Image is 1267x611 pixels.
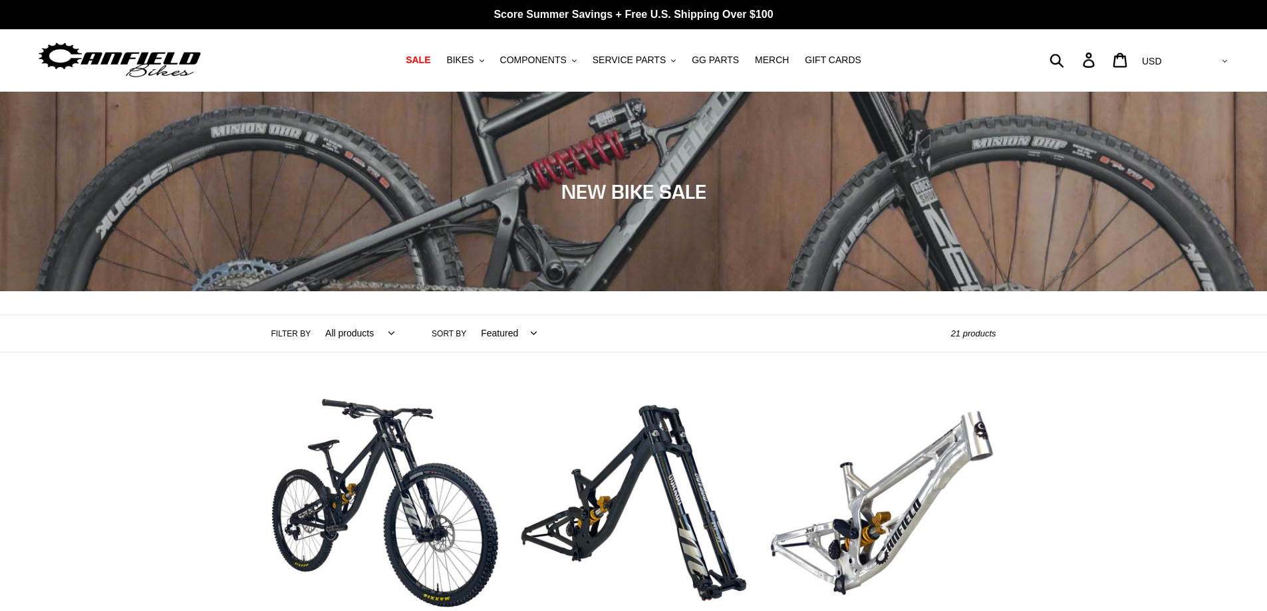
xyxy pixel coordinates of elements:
span: SERVICE PARTS [593,55,666,66]
span: SALE [406,55,430,66]
span: COMPONENTS [500,55,567,66]
button: BIKES [440,51,490,69]
span: GG PARTS [692,55,739,66]
button: SERVICE PARTS [586,51,682,69]
button: COMPONENTS [493,51,583,69]
a: MERCH [748,51,795,69]
input: Search [1057,45,1091,74]
a: SALE [399,51,437,69]
a: GIFT CARDS [798,51,868,69]
label: Filter by [271,328,311,340]
span: MERCH [755,55,789,66]
img: Canfield Bikes [37,39,203,81]
span: 21 products [951,328,996,338]
span: GIFT CARDS [805,55,861,66]
a: GG PARTS [685,51,746,69]
span: BIKES [446,55,474,66]
label: Sort by [432,328,466,340]
span: NEW BIKE SALE [561,180,706,203]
